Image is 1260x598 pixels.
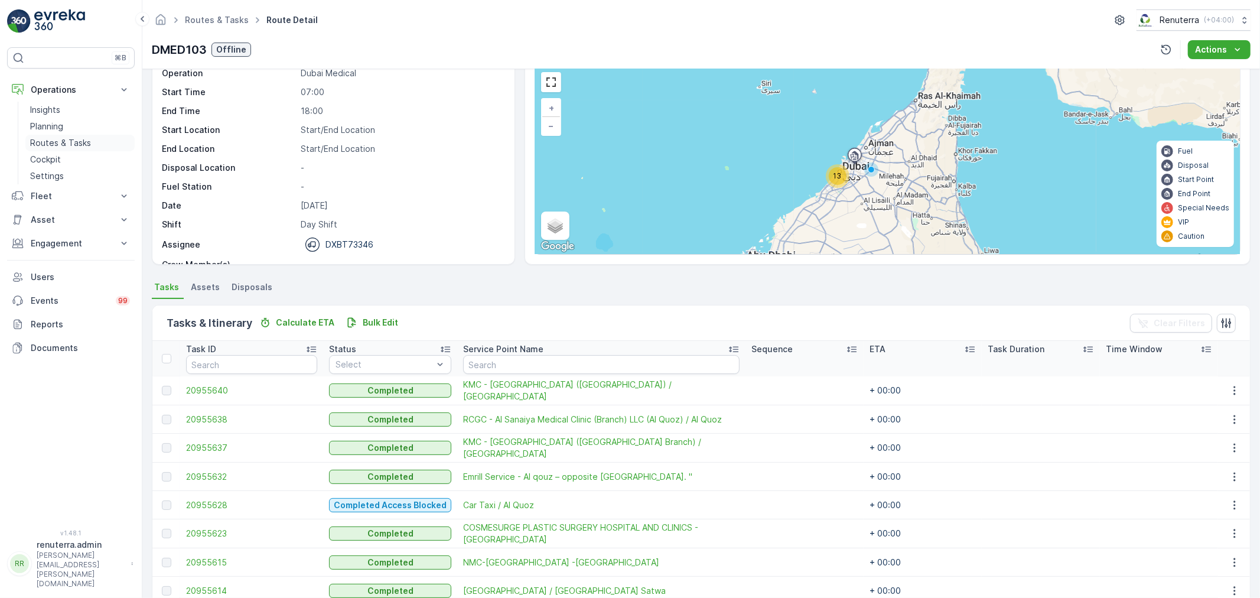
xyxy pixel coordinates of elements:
a: NMC-New Medical Center -Deira [463,557,740,568]
div: Toggle Row Selected [162,415,171,424]
div: 0 [535,66,1240,254]
div: Toggle Row Selected [162,443,171,453]
a: Cockpit [25,151,135,168]
img: logo_light-DOdMpM7g.png [34,9,85,33]
p: Reports [31,318,130,330]
p: Completed [367,385,414,396]
a: 20955640 [186,385,317,396]
p: Task Duration [988,343,1044,355]
p: renuterra.admin [37,539,125,551]
p: Disposal Location [162,162,296,174]
span: 20955615 [186,557,317,568]
button: Completed [329,470,451,484]
button: Actions [1188,40,1251,59]
p: Insights [30,104,60,116]
a: Layers [542,213,568,239]
p: Start/End Location [301,143,502,155]
p: DXBT73346 [325,239,373,251]
button: Calculate ETA [255,316,339,330]
span: RCGC - Al Sanaiya Medical Clinic (Branch) LLC (Al Quoz) / Al Quoz [463,414,740,425]
p: Actions [1195,44,1227,56]
img: Screenshot_2024-07-26_at_13.33.01.png [1137,14,1155,27]
a: View Fullscreen [542,73,560,91]
span: − [548,121,554,131]
p: ETA [870,343,885,355]
p: [PERSON_NAME][EMAIL_ADDRESS][PERSON_NAME][DOMAIN_NAME] [37,551,125,589]
p: Users [31,271,130,283]
p: Service Point Name [463,343,543,355]
p: - [301,259,502,271]
div: Toggle Row Selected [162,386,171,395]
img: logo [7,9,31,33]
p: Disposal [1178,161,1209,170]
p: 99 [118,296,128,305]
button: Renuterra(+04:00) [1137,9,1251,31]
p: Completed [367,557,414,568]
td: + 00:00 [864,519,982,548]
p: Day Shift [301,219,502,230]
a: 20955637 [186,442,317,454]
button: Completed [329,441,451,455]
a: Iranian Hospital / Iranian Hospital Satwa [463,585,740,597]
p: End Point [1178,189,1210,199]
a: KMC - Karama Medical Center (Al Khail Gate Branch) / Al Quoz [463,379,740,402]
a: Routes & Tasks [185,15,249,25]
p: Status [329,343,356,355]
p: Cockpit [30,154,61,165]
span: Disposals [232,281,272,293]
p: Special Needs [1178,203,1229,213]
p: - [301,181,502,193]
button: Bulk Edit [341,316,403,330]
div: Toggle Row Selected [162,500,171,510]
a: Reports [7,313,135,336]
a: 20955614 [186,585,317,597]
button: Completed [329,555,451,570]
button: Completed Access Blocked [329,498,451,512]
a: Zoom Out [542,117,560,135]
p: End Time [162,105,296,117]
p: Routes & Tasks [30,137,91,149]
p: Engagement [31,238,111,249]
p: - [301,162,502,174]
p: Operations [31,84,111,96]
span: 20955632 [186,471,317,483]
button: Clear Filters [1130,314,1212,333]
p: Completed [367,414,414,425]
p: Clear Filters [1154,317,1205,329]
button: Completed [329,526,451,541]
p: 18:00 [301,105,502,117]
button: Completed [329,383,451,398]
span: KMC - [GEOGRAPHIC_DATA] ([GEOGRAPHIC_DATA] Branch) / [GEOGRAPHIC_DATA] [463,436,740,460]
p: Date [162,200,296,212]
p: Assignee [162,239,200,251]
button: Completed [329,412,451,427]
span: KMC - [GEOGRAPHIC_DATA] ([GEOGRAPHIC_DATA]) / [GEOGRAPHIC_DATA] [463,379,740,402]
div: Toggle Row Selected [162,472,171,482]
p: Completed [367,442,414,454]
p: Start/End Location [301,124,502,136]
button: Fleet [7,184,135,208]
span: + [549,103,554,113]
a: Homepage [154,18,167,28]
a: 20955623 [186,528,317,539]
p: Shift [162,219,296,230]
button: Asset [7,208,135,232]
div: Toggle Row Selected [162,558,171,567]
span: v 1.48.1 [7,529,135,537]
p: Completed [367,528,414,539]
td: + 00:00 [864,434,982,463]
span: Emrill Service - Al qouz – opposite [GEOGRAPHIC_DATA]. " [463,471,740,483]
p: End Location [162,143,296,155]
span: 13 [834,171,842,180]
p: Start Time [162,86,296,98]
p: Renuterra [1160,14,1199,26]
p: Select [336,359,433,370]
span: NMC-[GEOGRAPHIC_DATA] -[GEOGRAPHIC_DATA] [463,557,740,568]
p: Sequence [751,343,793,355]
p: Planning [30,121,63,132]
a: Planning [25,118,135,135]
a: 20955638 [186,414,317,425]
